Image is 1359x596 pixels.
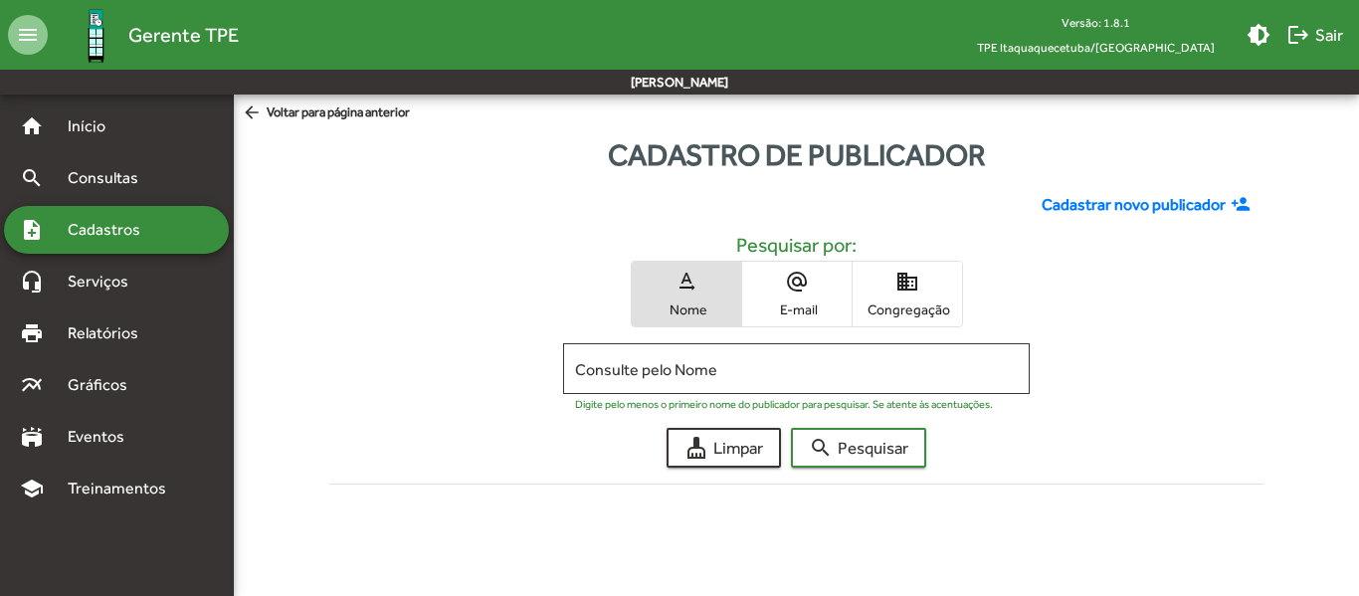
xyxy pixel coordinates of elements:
span: Sair [1286,17,1343,53]
mat-icon: note_add [20,218,44,242]
mat-icon: cleaning_services [684,436,708,460]
mat-icon: stadium [20,425,44,449]
h5: Pesquisar por: [345,233,1248,257]
mat-icon: brightness_medium [1247,23,1270,47]
mat-icon: logout [1286,23,1310,47]
span: Nome [637,300,736,318]
div: Cadastro de publicador [234,132,1359,177]
span: Gráficos [56,373,154,397]
mat-icon: text_rotation_none [675,270,698,294]
button: Congregação [853,262,962,326]
mat-icon: search [809,436,833,460]
button: Nome [632,262,741,326]
a: Gerente TPE [48,3,239,68]
span: Eventos [56,425,151,449]
span: Treinamentos [56,477,190,500]
mat-icon: school [20,477,44,500]
mat-icon: headset_mic [20,270,44,294]
mat-icon: person_add [1231,194,1256,216]
button: E-mail [742,262,852,326]
span: Voltar para página anterior [242,102,410,124]
span: TPE Itaquaquecetuba/[GEOGRAPHIC_DATA] [961,35,1231,60]
mat-icon: alternate_email [785,270,809,294]
span: Pesquisar [809,430,908,466]
span: Início [56,114,134,138]
mat-icon: search [20,166,44,190]
mat-icon: domain [895,270,919,294]
button: Sair [1278,17,1351,53]
mat-icon: print [20,321,44,345]
div: Versão: 1.8.1 [961,10,1231,35]
span: Congregação [858,300,957,318]
span: Cadastrar novo publicador [1042,193,1226,217]
mat-icon: menu [8,15,48,55]
span: Consultas [56,166,164,190]
mat-hint: Digite pelo menos o primeiro nome do publicador para pesquisar. Se atente às acentuações. [575,398,993,410]
span: Serviços [56,270,155,294]
span: Cadastros [56,218,166,242]
mat-icon: home [20,114,44,138]
span: Limpar [684,430,763,466]
button: Pesquisar [791,428,926,468]
mat-icon: multiline_chart [20,373,44,397]
button: Limpar [667,428,781,468]
span: Gerente TPE [128,19,239,51]
span: E-mail [747,300,847,318]
span: Relatórios [56,321,164,345]
mat-icon: arrow_back [242,102,267,124]
img: Logo [64,3,128,68]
